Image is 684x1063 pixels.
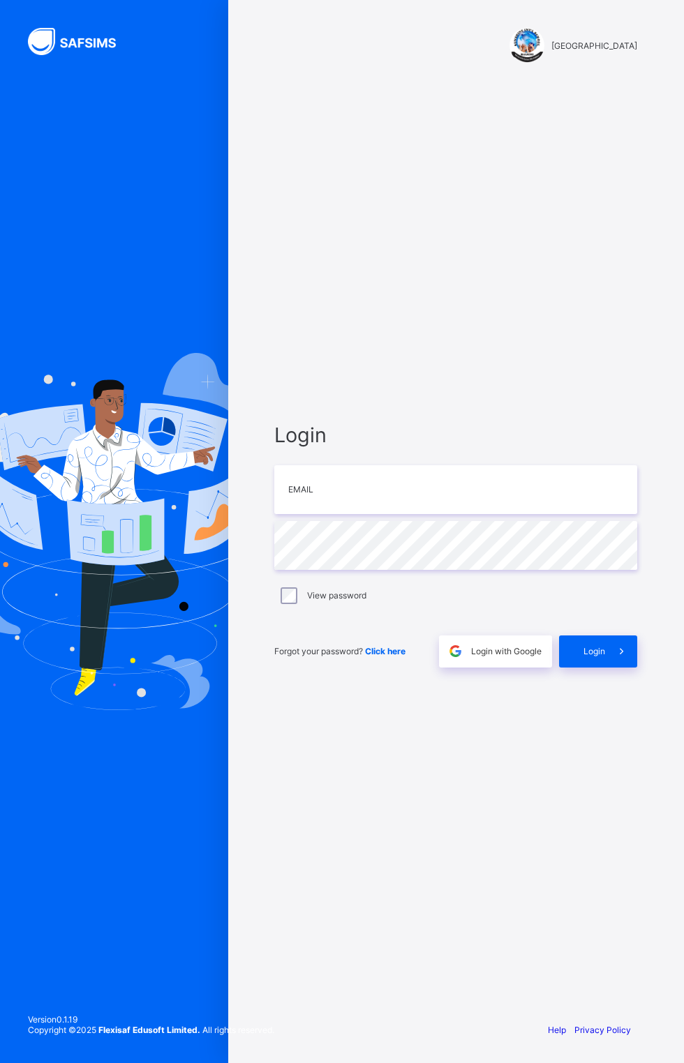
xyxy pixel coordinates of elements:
span: Login [274,423,637,447]
span: [GEOGRAPHIC_DATA] [551,40,637,51]
img: google.396cfc9801f0270233282035f929180a.svg [447,643,463,659]
a: Privacy Policy [574,1025,631,1035]
a: Help [548,1025,566,1035]
img: SAFSIMS Logo [28,28,133,55]
span: Copyright © 2025 All rights reserved. [28,1025,274,1035]
span: Version 0.1.19 [28,1014,274,1025]
span: Login [583,646,605,656]
span: Forgot your password? [274,646,406,656]
strong: Flexisaf Edusoft Limited. [98,1025,200,1035]
a: Click here [365,646,406,656]
span: Login with Google [471,646,542,656]
label: View password [307,590,366,601]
